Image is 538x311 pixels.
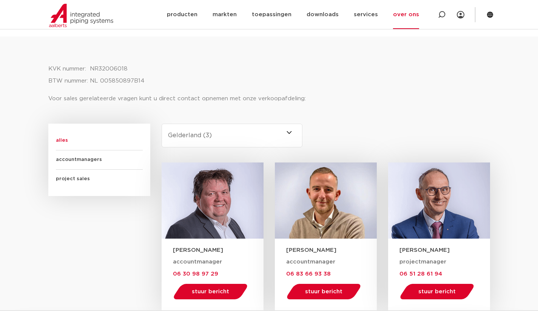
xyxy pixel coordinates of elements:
span: accountmanager [286,259,335,265]
h3: [PERSON_NAME] [286,246,377,254]
p: Voor sales gerelateerde vragen kunt u direct contact opnemen met onze verkoopafdeling: [48,93,490,105]
p: KVK nummer: NR32006018 BTW nummer: NL 005850897B14 [48,63,490,87]
span: project sales [56,170,143,188]
span: accountmanager [173,259,222,265]
a: 06 30 98 97 29 [173,271,218,277]
span: projectmanager [399,259,446,265]
h3: [PERSON_NAME] [173,246,264,254]
span: accountmanagers [56,150,143,170]
span: stuur bericht [192,289,229,294]
h3: [PERSON_NAME] [399,246,490,254]
span: stuur bericht [305,289,342,294]
a: 06 51 28 61 94 [399,271,442,277]
span: stuur bericht [418,289,456,294]
a: 06 83 66 93 38 [286,271,331,277]
span: alles [56,131,143,150]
